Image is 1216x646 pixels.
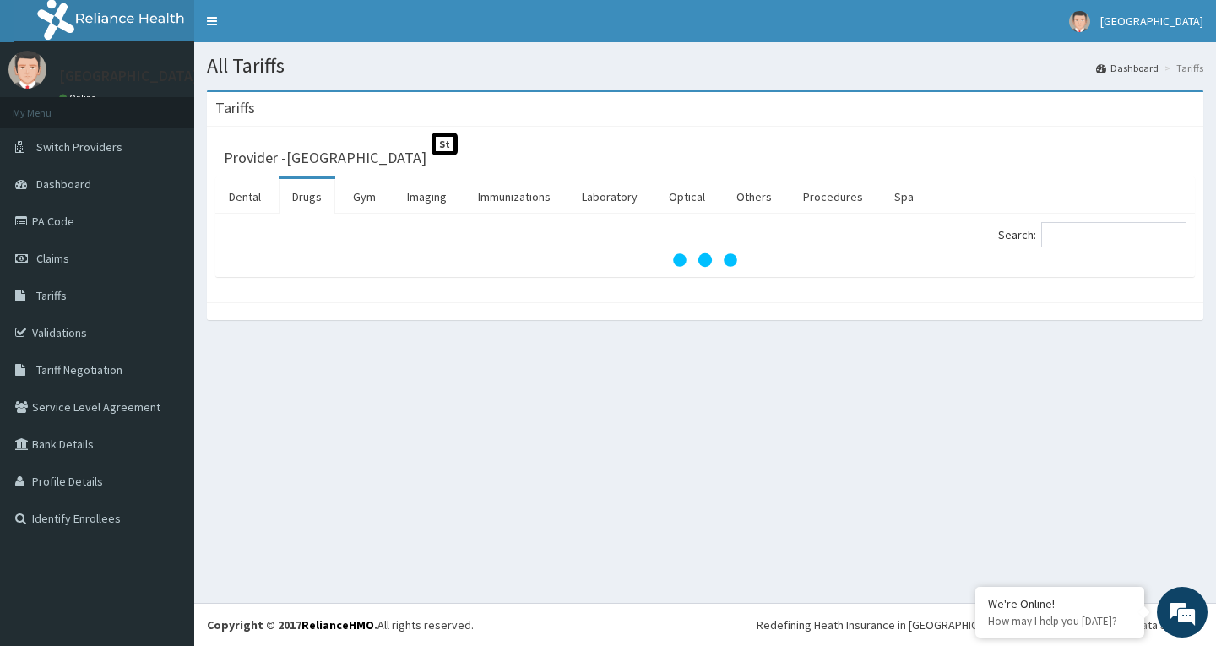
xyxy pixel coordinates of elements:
[224,150,426,166] h3: Provider - [GEOGRAPHIC_DATA]
[207,617,377,632] strong: Copyright © 2017 .
[464,179,564,214] a: Immunizations
[432,133,458,155] span: St
[790,179,877,214] a: Procedures
[339,179,389,214] a: Gym
[1160,61,1203,75] li: Tariffs
[36,288,67,303] span: Tariffs
[988,596,1132,611] div: We're Online!
[36,362,122,377] span: Tariff Negotiation
[279,179,335,214] a: Drugs
[723,179,785,214] a: Others
[301,617,374,632] a: RelianceHMO
[36,176,91,192] span: Dashboard
[655,179,719,214] a: Optical
[394,179,460,214] a: Imaging
[757,616,1203,633] div: Redefining Heath Insurance in [GEOGRAPHIC_DATA] using Telemedicine and Data Science!
[881,179,927,214] a: Spa
[59,68,198,84] p: [GEOGRAPHIC_DATA]
[8,51,46,89] img: User Image
[207,55,1203,77] h1: All Tariffs
[1100,14,1203,29] span: [GEOGRAPHIC_DATA]
[194,603,1216,646] footer: All rights reserved.
[1041,222,1186,247] input: Search:
[215,100,255,116] h3: Tariffs
[1096,61,1159,75] a: Dashboard
[988,614,1132,628] p: How may I help you today?
[36,139,122,155] span: Switch Providers
[671,226,739,294] svg: audio-loading
[59,92,100,104] a: Online
[1069,11,1090,32] img: User Image
[36,251,69,266] span: Claims
[568,179,651,214] a: Laboratory
[215,179,274,214] a: Dental
[998,222,1186,247] label: Search:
